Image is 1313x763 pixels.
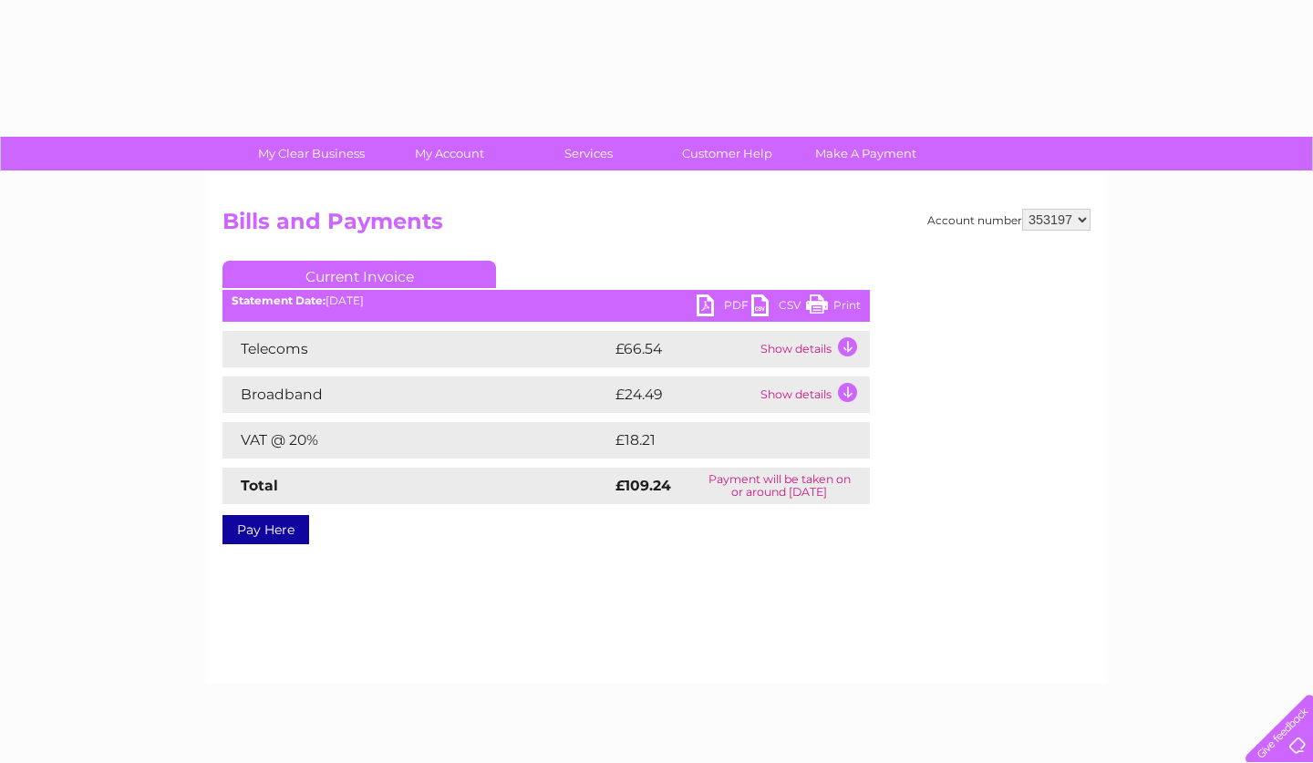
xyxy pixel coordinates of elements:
h2: Bills and Payments [222,209,1091,243]
div: Account number [927,209,1091,231]
a: Pay Here [222,515,309,544]
td: £66.54 [611,331,756,367]
b: Statement Date: [232,294,326,307]
a: Make A Payment [791,137,941,170]
a: Customer Help [652,137,802,170]
a: My Clear Business [236,137,387,170]
strong: Total [241,477,278,494]
a: Services [513,137,664,170]
td: £24.49 [611,376,756,413]
td: Payment will be taken on or around [DATE] [688,468,870,504]
a: My Account [375,137,525,170]
a: Current Invoice [222,261,496,288]
td: £18.21 [611,422,830,459]
a: CSV [751,294,806,321]
td: Show details [756,331,870,367]
td: VAT @ 20% [222,422,611,459]
a: PDF [697,294,751,321]
div: [DATE] [222,294,870,307]
td: Broadband [222,376,611,413]
td: Show details [756,376,870,413]
a: Print [806,294,861,321]
td: Telecoms [222,331,611,367]
strong: £109.24 [615,477,671,494]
